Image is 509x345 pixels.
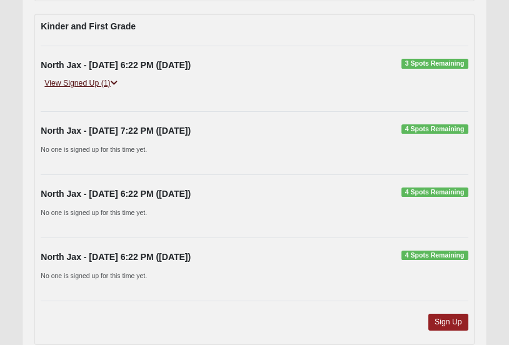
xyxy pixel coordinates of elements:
a: Sign Up [428,314,468,331]
strong: North Jax - [DATE] 6:22 PM ([DATE]) [41,252,191,262]
a: View Signed Up (1) [41,77,121,90]
strong: North Jax - [DATE] 7:22 PM ([DATE]) [41,126,191,136]
small: No one is signed up for this time yet. [41,146,147,153]
strong: North Jax - [DATE] 6:22 PM ([DATE]) [41,189,191,199]
strong: Kinder and First Grade [41,21,136,31]
small: No one is signed up for this time yet. [41,209,147,216]
small: No one is signed up for this time yet. [41,272,147,279]
span: 4 Spots Remaining [401,124,468,134]
span: 4 Spots Remaining [401,187,468,197]
span: 3 Spots Remaining [401,59,468,69]
span: 4 Spots Remaining [401,251,468,261]
strong: North Jax - [DATE] 6:22 PM ([DATE]) [41,60,191,70]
